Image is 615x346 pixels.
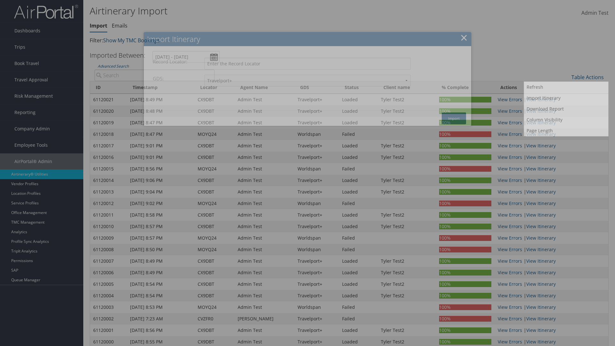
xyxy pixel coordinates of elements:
h2: Import Itinerary [144,32,471,46]
a: Page Length [524,125,608,136]
a: Refresh [524,82,608,93]
a: × [460,31,468,44]
a: Download Report [524,103,608,114]
label: Record Locator: [153,55,191,68]
a: Column Visibility [524,114,608,125]
label: GDS: [153,72,167,85]
button: Import [442,112,466,124]
a: Import Itinerary [524,93,608,103]
input: Enter the Record Locator [204,58,411,70]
